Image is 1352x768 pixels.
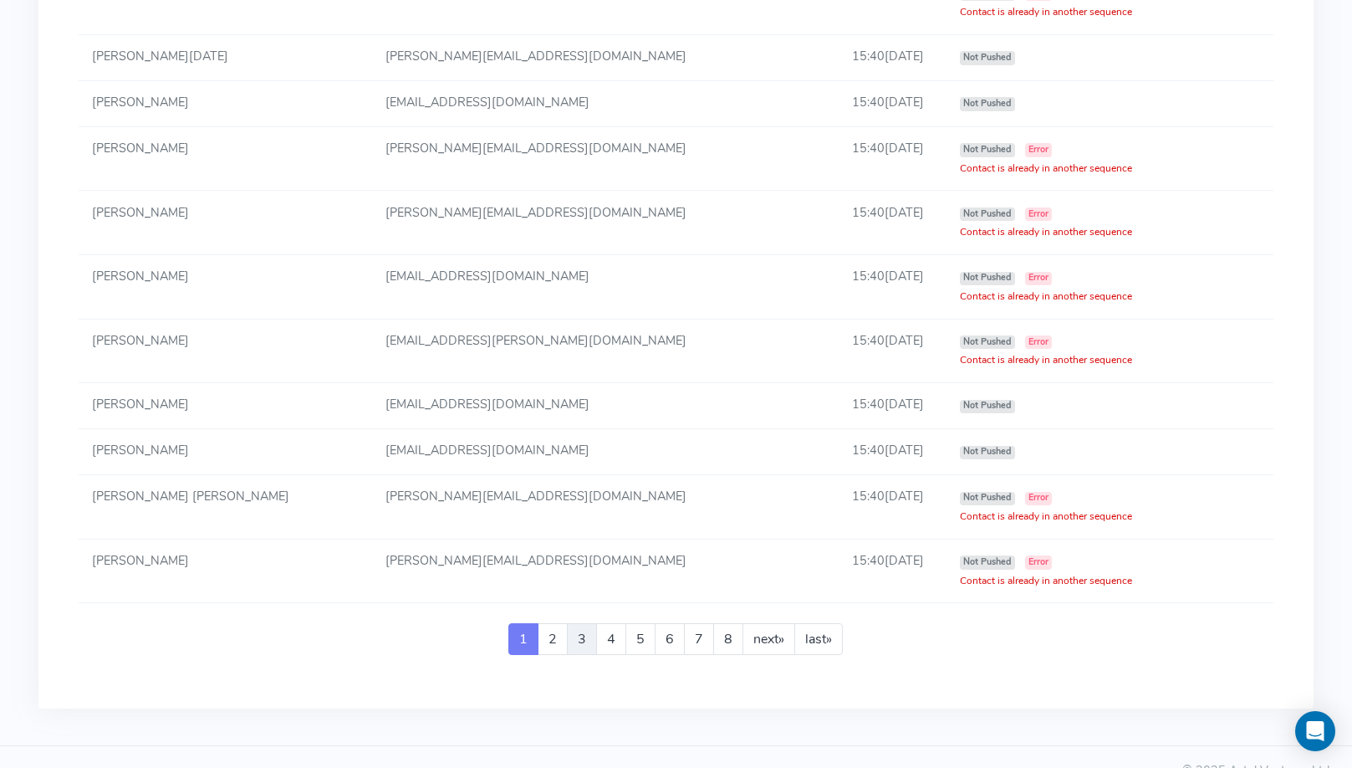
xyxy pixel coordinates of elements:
[1025,207,1053,221] span: Error
[79,383,372,429] td: [PERSON_NAME]
[960,5,1132,18] span: Contact is already in another sequence
[538,623,568,655] a: 2
[960,446,1015,459] span: Not Pushed
[372,191,839,255] td: [PERSON_NAME][EMAIL_ADDRESS][DOMAIN_NAME]
[79,34,372,80] td: [PERSON_NAME][DATE]
[839,34,946,80] td: 15:40[DATE]
[960,207,1015,221] span: Not Pushed
[1295,711,1335,751] div: Open Intercom Messenger
[960,400,1015,413] span: Not Pushed
[839,191,946,255] td: 15:40[DATE]
[960,509,1132,523] span: Contact is already in another sequence
[79,254,372,319] td: [PERSON_NAME]
[79,429,372,475] td: [PERSON_NAME]
[839,429,946,475] td: 15:40[DATE]
[960,225,1132,238] span: Contact is already in another sequence
[372,34,839,80] td: [PERSON_NAME][EMAIL_ADDRESS][DOMAIN_NAME]
[960,556,1015,569] span: Not Pushed
[372,254,839,319] td: [EMAIL_ADDRESS][DOMAIN_NAME]
[713,623,743,655] a: 8
[79,126,372,191] td: [PERSON_NAME]
[79,319,372,383] td: [PERSON_NAME]
[372,126,839,191] td: [PERSON_NAME][EMAIL_ADDRESS][DOMAIN_NAME]
[839,254,946,319] td: 15:40[DATE]
[839,319,946,383] td: 15:40[DATE]
[684,623,714,655] a: 7
[655,623,685,655] a: 6
[372,475,839,540] td: [PERSON_NAME][EMAIL_ADDRESS][DOMAIN_NAME]
[960,353,1132,366] span: Contact is already in another sequence
[839,80,946,126] td: 15:40[DATE]
[1025,143,1053,156] span: Error
[79,475,372,540] td: [PERSON_NAME] [PERSON_NAME]
[596,623,626,655] a: 4
[839,383,946,429] td: 15:40[DATE]
[372,539,839,603] td: [PERSON_NAME][EMAIL_ADDRESS][DOMAIN_NAME]
[372,80,839,126] td: [EMAIL_ADDRESS][DOMAIN_NAME]
[839,126,946,191] td: 15:40[DATE]
[79,539,372,603] td: [PERSON_NAME]
[1025,272,1053,285] span: Error
[567,623,597,655] a: 3
[625,623,656,655] a: 5
[1025,335,1053,349] span: Error
[778,630,784,648] span: »
[1025,492,1053,505] span: Error
[794,623,843,655] a: last
[79,80,372,126] td: [PERSON_NAME]
[508,623,538,655] a: 1
[960,161,1132,175] span: Contact is already in another sequence
[372,319,839,383] td: [EMAIL_ADDRESS][PERSON_NAME][DOMAIN_NAME]
[960,272,1015,285] span: Not Pushed
[372,429,839,475] td: [EMAIL_ADDRESS][DOMAIN_NAME]
[826,630,832,648] span: »
[960,574,1132,587] span: Contact is already in another sequence
[79,191,372,255] td: [PERSON_NAME]
[839,539,946,603] td: 15:40[DATE]
[960,143,1015,156] span: Not Pushed
[960,335,1015,349] span: Not Pushed
[372,383,839,429] td: [EMAIL_ADDRESS][DOMAIN_NAME]
[960,289,1132,303] span: Contact is already in another sequence
[742,623,795,655] a: next
[1025,556,1053,569] span: Error
[839,475,946,540] td: 15:40[DATE]
[960,492,1015,505] span: Not Pushed
[960,51,1015,64] span: Not Pushed
[960,97,1015,110] span: Not Pushed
